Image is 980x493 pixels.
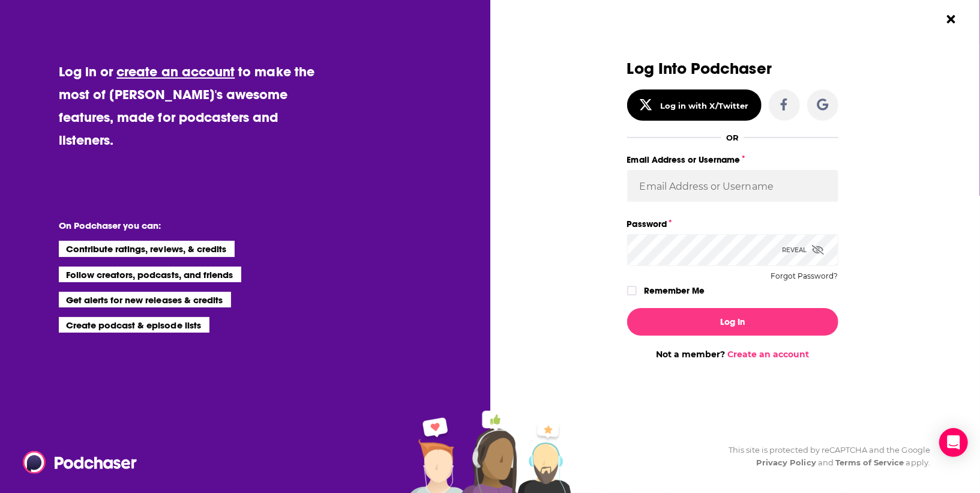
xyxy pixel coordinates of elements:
[727,349,809,360] a: Create an account
[783,234,824,266] div: Reveal
[726,133,739,142] div: OR
[835,458,904,467] a: Terms of Service
[627,89,762,121] button: Log in with X/Twitter
[771,272,838,280] button: Forgot Password?
[627,349,838,360] div: Not a member?
[23,451,128,474] a: Podchaser - Follow, Share and Rate Podcasts
[59,267,242,282] li: Follow creators, podcasts, and friends
[627,152,838,168] label: Email Address or Username
[627,60,838,77] h3: Log Into Podchaser
[627,170,838,202] input: Email Address or Username
[59,220,299,231] li: On Podchaser you can:
[627,216,838,232] label: Password
[59,317,209,333] li: Create podcast & episode lists
[756,458,816,467] a: Privacy Policy
[940,8,963,31] button: Close Button
[644,283,705,298] label: Remember Me
[627,308,838,336] button: Log In
[23,451,138,474] img: Podchaser - Follow, Share and Rate Podcasts
[660,101,748,110] div: Log in with X/Twitter
[59,292,231,307] li: Get alerts for new releases & credits
[116,63,235,80] a: create an account
[59,241,235,256] li: Contribute ratings, reviews, & credits
[939,428,968,457] div: Open Intercom Messenger
[719,444,930,469] div: This site is protected by reCAPTCHA and the Google and apply.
